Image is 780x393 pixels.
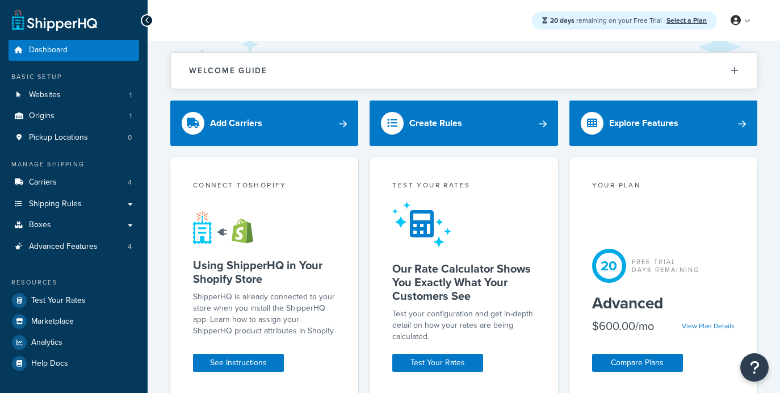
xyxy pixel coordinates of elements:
span: Origins [29,111,54,121]
a: Marketplace [9,311,139,332]
li: Origins [9,106,139,127]
span: 4 [128,178,132,187]
span: Test Your Rates [31,296,86,306]
a: Test Your Rates [9,290,139,311]
h5: Our Rate Calculator Shows You Exactly What Your Customers See [392,262,535,303]
span: Marketplace [31,317,74,327]
div: $600.00/mo [592,318,654,334]
button: Welcome Guide [171,53,757,89]
span: 4 [128,242,132,252]
a: Carriers4 [9,172,139,193]
span: Help Docs [31,359,68,369]
a: Select a Plan [666,15,707,26]
a: See Instructions [193,354,284,372]
h2: Welcome Guide [189,66,267,75]
div: Resources [9,278,139,287]
a: Analytics [9,332,139,353]
a: Advanced Features4 [9,236,139,257]
a: Create Rules [370,101,557,146]
a: Pickup Locations0 [9,127,139,148]
h5: Using ShipperHQ in Your Shopify Store [193,258,336,286]
div: Test your configuration and get in-depth detail on how your rates are being calculated. [392,308,535,342]
a: Boxes [9,215,139,236]
a: View Plan Details [682,321,735,331]
div: Create Rules [409,115,462,131]
span: Boxes [29,220,51,230]
div: Manage Shipping [9,160,139,169]
span: 1 [129,111,132,121]
a: Shipping Rules [9,194,139,215]
div: Connect to Shopify [193,180,336,193]
div: Basic Setup [9,72,139,82]
p: ShipperHQ is already connected to your store when you install the ShipperHQ app. Learn how to ass... [193,291,336,337]
span: remaining on your Free Trial [550,15,664,26]
a: Add Carriers [170,101,358,146]
strong: 20 days [550,15,574,26]
div: Add Carriers [210,115,262,131]
a: Origins1 [9,106,139,127]
div: Free Trial Days Remaining [632,258,700,274]
span: Websites [29,90,61,100]
span: Shipping Rules [29,199,82,209]
a: Explore Features [569,101,757,146]
a: Compare Plans [592,354,683,372]
li: Pickup Locations [9,127,139,148]
div: Explore Features [609,115,678,131]
span: Dashboard [29,45,68,55]
a: Test Your Rates [392,354,483,372]
span: 1 [129,90,132,100]
h5: Advanced [592,294,735,312]
img: connect-shq-shopify-9b9a8c5a.svg [193,210,264,244]
span: 0 [128,133,132,143]
span: Carriers [29,178,57,187]
span: Analytics [31,338,62,348]
span: Pickup Locations [29,133,88,143]
div: 20 [592,249,626,283]
a: Help Docs [9,353,139,374]
li: Advanced Features [9,236,139,257]
a: Dashboard [9,40,139,61]
div: Test your rates [392,180,535,193]
li: Websites [9,85,139,106]
li: Carriers [9,172,139,193]
div: Your Plan [592,180,735,193]
button: Open Resource Center [740,353,769,382]
a: Websites1 [9,85,139,106]
span: Advanced Features [29,242,98,252]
